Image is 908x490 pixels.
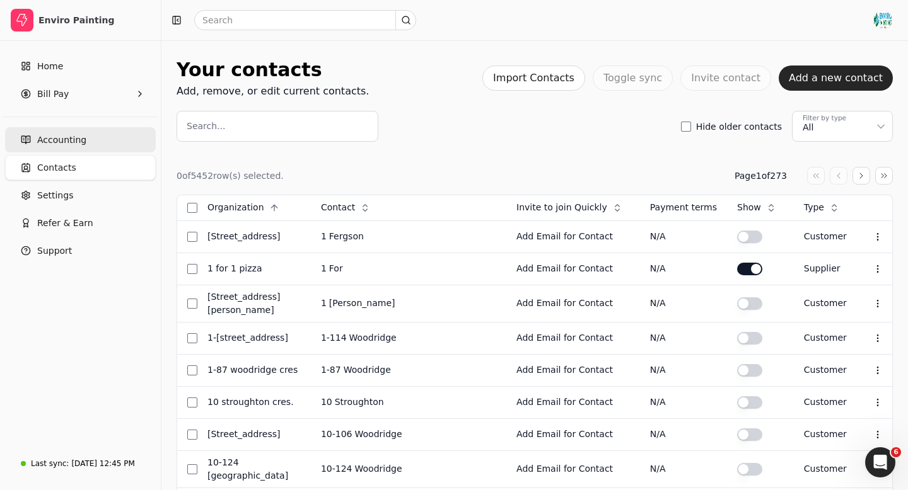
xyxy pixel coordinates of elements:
[31,458,69,469] div: Last sync:
[5,210,156,236] button: Refer & Earn
[5,452,156,475] a: Last sync:[DATE] 12:45 PM
[804,462,847,476] div: customer
[804,331,847,345] div: customer
[516,363,630,377] div: Add Email for Contact
[187,464,197,474] button: Select row
[187,203,197,213] button: Select all
[207,201,264,214] span: Organization
[516,396,630,409] div: Add Email for Contact
[650,230,717,243] div: N/A
[207,230,301,243] div: [STREET_ADDRESS]
[37,60,63,73] span: Home
[321,462,352,476] div: 10-124
[71,458,134,469] div: [DATE] 12:45 PM
[207,290,301,317] div: [STREET_ADDRESS][PERSON_NAME]
[650,462,717,476] div: N/A
[187,299,197,309] button: Select row
[207,428,301,441] div: [STREET_ADDRESS]
[37,134,86,147] span: Accounting
[5,155,156,180] a: Contacts
[804,230,847,243] div: customer
[865,447,895,477] iframe: Intercom live chat
[354,428,402,441] div: Woodridge
[804,297,847,310] div: customer
[37,244,72,258] span: Support
[187,397,197,407] button: Select row
[804,363,847,377] div: customer
[873,10,893,30] img: Enviro%20new%20Logo%20_RGB_Colour.jpg
[321,363,341,377] div: 1-87
[187,120,225,133] label: Search...
[207,456,301,482] div: 10-124 [GEOGRAPHIC_DATA]
[5,54,156,79] a: Home
[187,365,197,375] button: Select row
[516,230,630,243] div: Add Email for Contact
[207,198,287,218] button: Organization
[37,189,73,202] span: Settings
[321,230,327,243] div: 1
[329,262,343,275] div: for
[516,331,630,345] div: Add Email for Contact
[321,331,347,345] div: 1-114
[207,363,301,377] div: 1-87 Woodridge Cres
[177,84,369,99] div: Add, remove, or edit current contacts.
[207,396,301,409] div: 10 Stroughton Cres.
[194,10,416,30] input: Search
[891,447,901,457] span: 6
[650,363,717,377] div: N/A
[650,262,717,275] div: N/A
[38,14,150,26] div: Enviro Painting
[737,198,784,218] button: Show
[349,331,397,345] div: Woodridge
[187,430,197,440] button: Select row
[737,201,761,214] span: Show
[321,201,355,214] span: Contact
[804,262,847,275] div: Supplier
[804,396,847,409] div: customer
[321,428,352,441] div: 10-106
[5,238,156,263] button: Support
[804,198,847,218] button: Type
[696,122,782,131] label: Hide older contacts
[187,333,197,343] button: Select row
[650,297,717,310] div: N/A
[779,66,893,91] button: Add a new contact
[321,198,378,218] button: Contact
[516,462,630,476] div: Add Email for Contact
[5,183,156,208] a: Settings
[516,262,630,275] div: Add Email for Contact
[650,201,717,214] div: Payment terms
[177,55,369,84] div: Your contacts
[516,297,630,310] div: Add Email for Contact
[329,230,364,243] div: Fergson
[321,297,327,310] div: 1
[650,331,717,345] div: N/A
[354,462,402,476] div: Woodridge
[187,264,197,274] button: Select row
[5,81,156,106] button: Bill Pay
[804,201,824,214] span: Type
[482,66,585,91] button: Import Contacts
[335,396,384,409] div: Stroughton
[321,262,327,275] div: 1
[321,396,332,409] div: 10
[177,169,284,183] div: 0 of 5452 row(s) selected.
[803,113,846,123] div: Filter by type
[516,198,630,218] button: Invite to join Quickly
[650,396,717,409] div: N/A
[5,127,156,152] a: Accounting
[37,217,93,230] span: Refer & Earn
[207,262,301,275] div: 1 for 1 Pizza
[804,428,847,441] div: customer
[37,88,69,101] span: Bill Pay
[187,232,197,242] button: Select row
[344,363,391,377] div: Woodridge
[329,297,395,310] div: [PERSON_NAME]
[37,161,76,174] span: Contacts
[650,428,717,441] div: N/A
[735,169,787,183] div: Page 1 of 273
[516,201,607,214] span: Invite to join Quickly
[516,428,630,441] div: Add Email for Contact
[207,331,301,345] div: 1-[STREET_ADDRESS]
